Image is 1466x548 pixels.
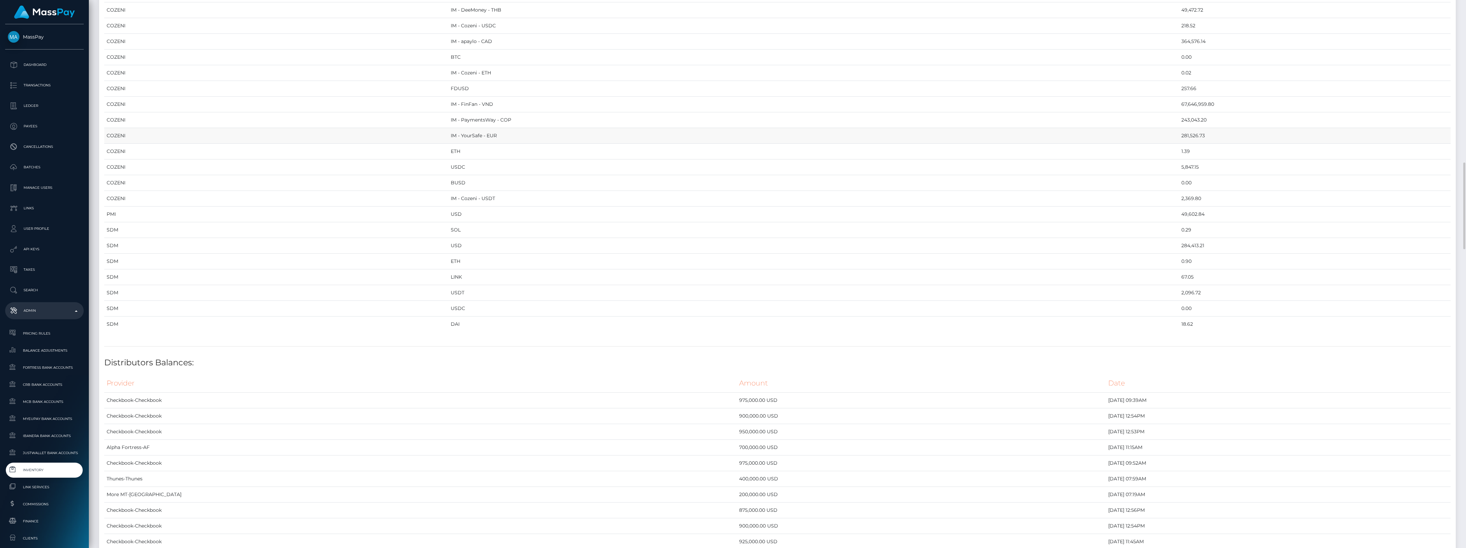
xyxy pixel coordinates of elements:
td: IM - DeeMoney - THB [448,2,1179,18]
td: COZENI [104,34,448,50]
td: [DATE] 12:53PM [1106,424,1451,440]
span: MassPay [5,34,84,40]
td: ETH [448,144,1179,159]
th: Amount [737,374,1106,393]
p: Admin [8,306,81,316]
a: Admin [5,302,84,319]
a: Transactions [5,77,84,94]
span: Ibanera Bank Accounts [8,432,81,440]
a: API Keys [5,241,84,258]
td: COZENI [104,81,448,97]
td: 0.02 [1179,65,1451,81]
td: 0.90 [1179,254,1451,269]
td: Checkbook-Checkbook [104,393,737,408]
a: Search [5,282,84,299]
a: MCB Bank Accounts [5,394,84,409]
td: Checkbook-Checkbook [104,424,737,440]
td: 2,096.72 [1179,285,1451,301]
a: Batches [5,159,84,176]
img: MassPay Logo [14,5,75,19]
td: 67,646,959.80 [1179,97,1451,112]
td: More MT-[GEOGRAPHIC_DATA] [104,487,737,503]
td: 5,847.15 [1179,159,1451,175]
p: User Profile [8,224,81,234]
p: Cancellations [8,142,81,152]
a: User Profile [5,220,84,237]
td: 284,413.21 [1179,238,1451,254]
td: 18.62 [1179,317,1451,332]
td: 0.00 [1179,301,1451,317]
td: IM - PaymentsWay - COP [448,112,1179,128]
td: COZENI [104,191,448,207]
span: Link Services [8,483,81,491]
td: [DATE] 09:52AM [1106,455,1451,471]
td: BTC [448,50,1179,65]
td: 0.00 [1179,50,1451,65]
td: SDM [104,269,448,285]
td: USDT [448,285,1179,301]
a: Commissions [5,497,84,511]
td: BUSD [448,175,1179,191]
span: Fortress Bank Accounts [8,364,81,371]
a: Pricing Rules [5,326,84,341]
p: Dashboard [8,60,81,70]
td: DAI [448,317,1179,332]
a: Dashboard [5,56,84,73]
td: 1.39 [1179,144,1451,159]
a: MyEUPay Bank Accounts [5,411,84,426]
a: JustWallet Bank Accounts [5,446,84,460]
td: 281,526.73 [1179,128,1451,144]
td: LINK [448,269,1179,285]
td: USDC [448,159,1179,175]
td: SDM [104,285,448,301]
td: IM - YourSafe - EUR [448,128,1179,144]
a: Link Services [5,480,84,494]
td: FDUSD [448,81,1179,97]
p: Search [8,285,81,295]
a: Manage Users [5,179,84,196]
a: Balance Adjustments [5,343,84,358]
p: Transactions [8,80,81,90]
td: Checkbook-Checkbook [104,518,737,534]
td: Checkbook-Checkbook [104,503,737,518]
td: 900,000.00 USD [737,408,1106,424]
td: 257.66 [1179,81,1451,97]
td: 243,043.20 [1179,112,1451,128]
th: Date [1106,374,1451,393]
span: MyEUPay Bank Accounts [8,415,81,423]
td: COZENI [104,175,448,191]
td: [DATE] 09:39AM [1106,393,1451,408]
td: ETH [448,254,1179,269]
td: 400,000.00 USD [737,471,1106,487]
td: IM - Cozeni - USDC [448,18,1179,34]
td: 700,000.00 USD [737,440,1106,455]
td: USD [448,207,1179,222]
a: Finance [5,514,84,529]
td: [DATE] 12:54PM [1106,408,1451,424]
td: COZENI [104,97,448,112]
td: COZENI [104,144,448,159]
span: Finance [8,517,81,525]
span: CRB Bank Accounts [8,381,81,389]
td: IM - apaylo - CAD [448,34,1179,50]
p: Ledger [8,101,81,111]
a: Cancellations [5,138,84,155]
p: API Keys [8,244,81,254]
td: [DATE] 07:59AM [1106,471,1451,487]
td: SDM [104,301,448,317]
td: 2,369.80 [1179,191,1451,207]
td: Checkbook-Checkbook [104,408,737,424]
td: COZENI [104,159,448,175]
img: MassPay [8,31,19,43]
td: USD [448,238,1179,254]
td: COZENI [104,2,448,18]
td: Checkbook-Checkbook [104,455,737,471]
td: [DATE] 11:15AM [1106,440,1451,455]
td: [DATE] 12:54PM [1106,518,1451,534]
a: Clients [5,531,84,546]
span: JustWallet Bank Accounts [8,449,81,457]
td: 0.00 [1179,175,1451,191]
td: 364,576.14 [1179,34,1451,50]
td: 200,000.00 USD [737,487,1106,503]
td: 950,000.00 USD [737,424,1106,440]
